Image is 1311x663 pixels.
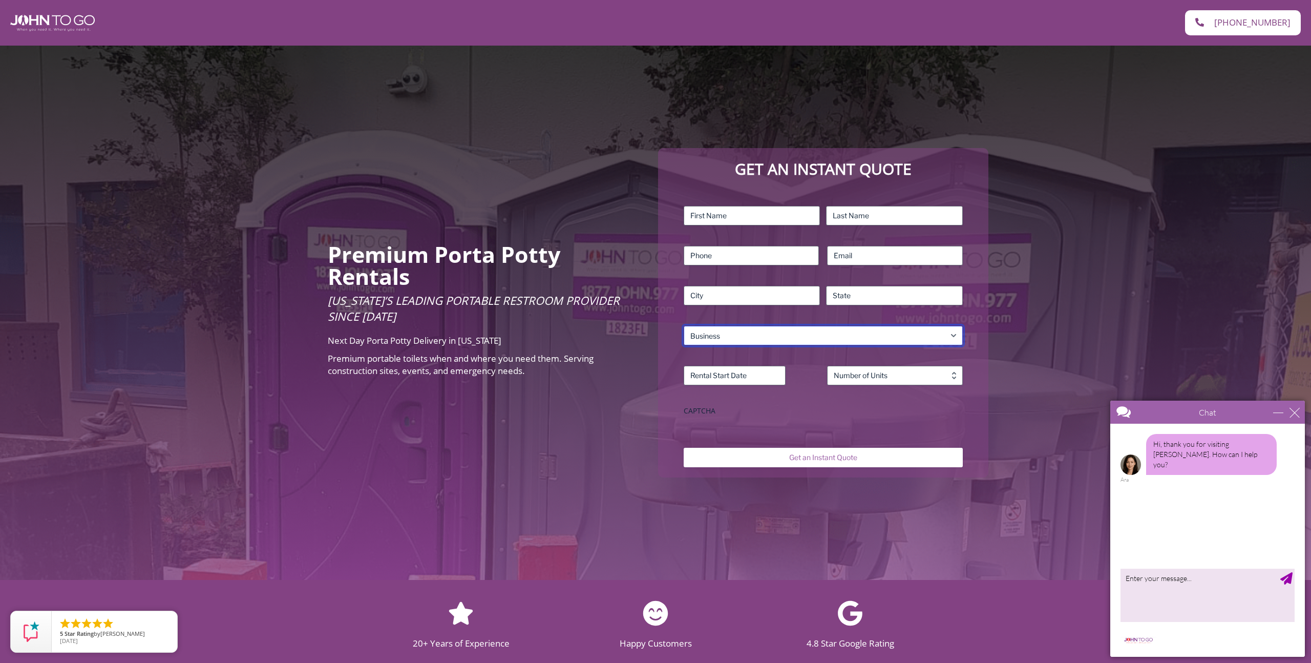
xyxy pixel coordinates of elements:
span: [PERSON_NAME] [100,630,145,637]
input: Get an Instant Quote [684,448,963,467]
span: [DATE] [60,637,78,645]
input: Rental Start Date [684,366,786,385]
h2: Happy Customers [568,639,743,648]
span: Next Day Porta Potty Delivery in [US_STATE] [328,335,501,346]
a: [PHONE_NUMBER] [1185,10,1301,35]
span: [PHONE_NUMBER] [1214,18,1291,28]
label: CAPTCHA [684,406,963,416]
input: Last Name [826,206,963,225]
span: 5 [60,630,63,637]
input: City [684,286,820,305]
input: Number of Units [827,366,963,385]
span: [US_STATE]’s Leading Portable Restroom Provider Since [DATE] [328,293,620,324]
img: John To Go [10,15,95,31]
li:  [59,617,71,630]
input: Phone [684,246,819,265]
h2: Premium Porta Potty Rentals [328,243,643,287]
span: Star Rating [65,630,94,637]
input: State [826,286,963,305]
h2: 4.8 Star Google Rating [763,639,937,648]
li:  [102,617,114,630]
li:  [80,617,93,630]
img: Review Rating [21,621,41,642]
input: Email [827,246,963,265]
iframe: Live Chat Box [1104,395,1311,663]
li:  [91,617,103,630]
p: Get an Instant Quote [668,158,978,180]
h2: 20+ Years of Experience [374,639,548,648]
span: by [60,631,169,638]
li:  [70,617,82,630]
input: First Name [684,206,820,225]
span: Premium portable toilets when and where you need them. Serving construction sites, events, and em... [328,353,594,377]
